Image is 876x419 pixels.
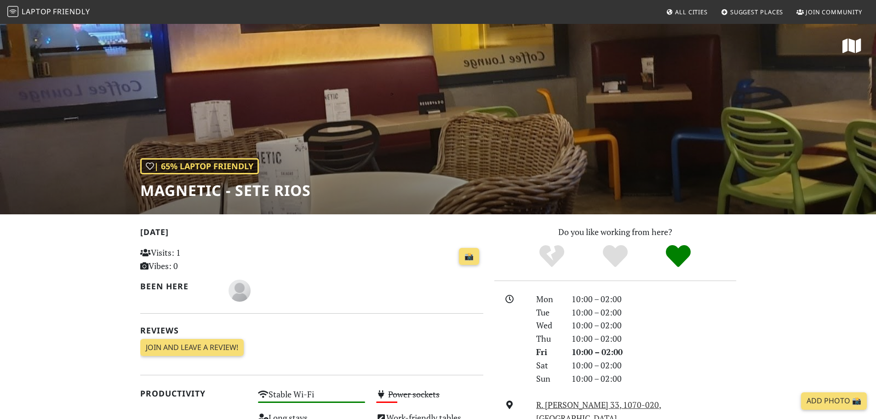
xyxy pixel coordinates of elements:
[662,4,711,20] a: All Cities
[7,4,90,20] a: LaptopFriendly LaptopFriendly
[801,392,867,410] a: Add Photo 📸
[806,8,862,16] span: Join Community
[730,8,784,16] span: Suggest Places
[717,4,787,20] a: Suggest Places
[675,8,708,16] span: All Cities
[53,6,90,17] span: Friendly
[7,6,18,17] img: LaptopFriendly
[22,6,52,17] span: Laptop
[793,4,866,20] a: Join Community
